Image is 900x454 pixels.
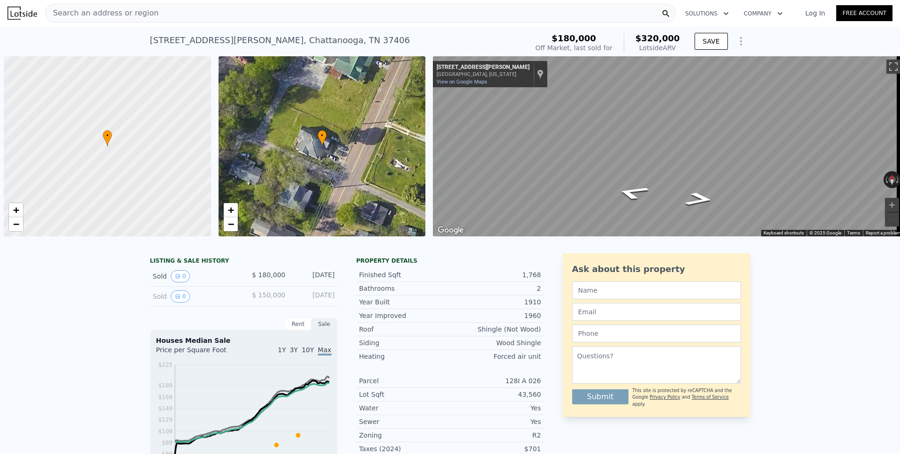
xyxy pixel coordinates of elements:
button: Submit [572,389,629,404]
tspan: $189 [158,382,173,389]
div: [STREET_ADDRESS][PERSON_NAME] , Chattanooga , TN 37406 [150,34,410,47]
div: Finished Sqft [359,270,450,280]
div: Parcel [359,376,450,386]
div: Ask about this property [572,263,741,276]
tspan: $89 [162,439,173,446]
span: Max [318,346,332,356]
div: [STREET_ADDRESS][PERSON_NAME] [437,64,529,71]
a: Zoom in [224,203,238,217]
div: Property details [356,257,544,265]
tspan: $109 [158,428,173,435]
div: Zoning [359,431,450,440]
span: + [13,204,19,216]
a: Log In [794,8,836,18]
button: Keyboard shortcuts [764,230,804,236]
span: Search an address or region [45,8,159,19]
input: Email [572,303,741,321]
div: Lot Sqft [359,390,450,399]
div: LISTING & SALE HISTORY [150,257,338,266]
button: SAVE [695,33,727,50]
span: $180,000 [552,33,596,43]
button: Company [736,5,790,22]
tspan: $149 [158,405,173,412]
a: View on Google Maps [437,79,487,85]
div: Lotside ARV [635,43,680,53]
a: Zoom out [224,217,238,231]
button: Zoom out [885,212,899,227]
span: $320,000 [635,33,680,43]
span: 10Y [302,346,314,354]
div: Siding [359,338,450,348]
input: Name [572,281,741,299]
div: Forced air unit [450,352,541,361]
div: Taxes (2024) [359,444,450,454]
div: 2 [450,284,541,293]
div: • [318,130,327,146]
div: Year Improved [359,311,450,320]
div: • [103,130,112,146]
div: 43,560 [450,390,541,399]
a: Privacy Policy [650,394,680,400]
span: $ 150,000 [252,291,285,299]
span: • [103,131,112,140]
a: Zoom in [9,203,23,217]
span: − [227,218,234,230]
div: 1,768 [450,270,541,280]
div: Sold [153,270,236,282]
span: 3Y [290,346,298,354]
div: Houses Median Sale [156,336,332,345]
a: Show location on map [537,69,544,79]
a: Open this area in Google Maps (opens a new window) [435,224,466,236]
div: This site is protected by reCAPTCHA and the Google and apply. [632,387,741,408]
button: View historical data [171,290,190,303]
div: $701 [450,444,541,454]
div: Roof [359,325,450,334]
div: Water [359,403,450,413]
div: Sewer [359,417,450,426]
div: 1910 [450,297,541,307]
div: Rent [285,318,311,330]
div: 1960 [450,311,541,320]
a: Zoom out [9,217,23,231]
div: [DATE] [293,290,335,303]
div: Yes [450,403,541,413]
tspan: $225 [158,362,173,368]
a: Free Account [836,5,892,21]
img: Lotside [8,7,37,20]
div: Price per Square Foot [156,345,244,360]
div: Sale [311,318,338,330]
button: Rotate counterclockwise [884,171,889,188]
path: Go East, Dodson Ave [673,189,726,209]
div: Year Built [359,297,450,307]
div: 128I A 026 [450,376,541,386]
div: Heating [359,352,450,361]
div: Bathrooms [359,284,450,293]
div: Off Market, last sold for [536,43,613,53]
img: Google [435,224,466,236]
div: Yes [450,417,541,426]
a: Terms of Service [692,394,729,400]
button: Solutions [678,5,736,22]
a: Terms [847,230,860,235]
div: Wood Shingle [450,338,541,348]
div: [GEOGRAPHIC_DATA], [US_STATE] [437,71,529,77]
button: Reset the view [888,171,895,188]
div: Shingle (Not Wood) [450,325,541,334]
div: [DATE] [293,270,335,282]
span: 1Y [278,346,286,354]
button: Zoom in [885,198,899,212]
button: View historical data [171,270,190,282]
tspan: $129 [158,416,173,423]
span: $ 180,000 [252,271,285,279]
div: Sold [153,290,236,303]
button: Show Options [732,32,750,51]
div: R2 [450,431,541,440]
input: Phone [572,325,741,342]
span: • [318,131,327,140]
span: © 2025 Google [809,230,841,235]
span: − [13,218,19,230]
path: Go Northwest, Sims St [602,182,663,203]
tspan: $169 [158,394,173,401]
span: + [227,204,234,216]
